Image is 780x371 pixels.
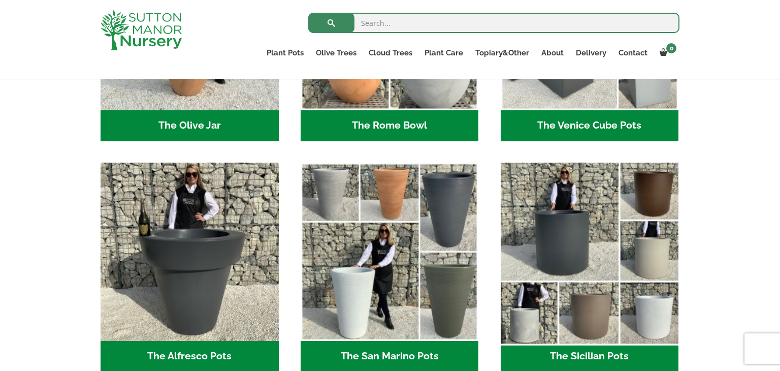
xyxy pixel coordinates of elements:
[418,46,469,60] a: Plant Care
[496,158,683,345] img: The Sicilian Pots
[308,13,679,33] input: Search...
[261,46,310,60] a: Plant Pots
[666,43,676,53] span: 0
[501,110,679,142] h2: The Venice Cube Pots
[469,46,535,60] a: Topiary&Other
[101,163,279,341] img: The Alfresco Pots
[101,110,279,142] h2: The Olive Jar
[535,46,570,60] a: About
[363,46,418,60] a: Cloud Trees
[301,110,479,142] h2: The Rome Bowl
[612,46,654,60] a: Contact
[310,46,363,60] a: Olive Trees
[654,46,679,60] a: 0
[101,10,182,50] img: logo
[301,163,479,341] img: The San Marino Pots
[570,46,612,60] a: Delivery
